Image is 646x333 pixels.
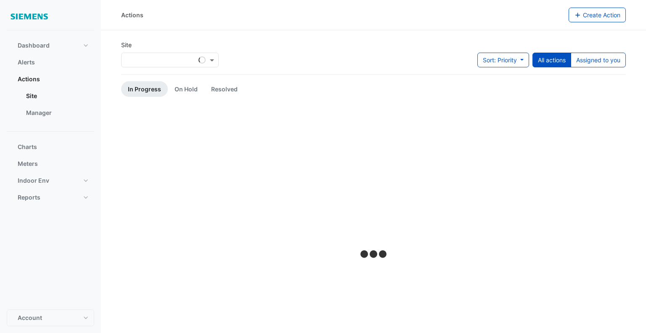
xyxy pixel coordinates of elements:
button: Indoor Env [7,172,94,189]
a: Manager [19,104,94,121]
span: Reports [18,193,40,202]
button: Reports [7,189,94,206]
a: On Hold [168,81,204,97]
div: Actions [7,88,94,125]
span: Dashboard [18,41,50,50]
span: Create Action [583,11,620,19]
button: Account [7,309,94,326]
span: Charts [18,143,37,151]
button: Create Action [569,8,626,22]
button: Charts [7,139,94,155]
span: Indoor Env [18,176,49,185]
a: Site [19,88,94,104]
label: Site [121,40,132,49]
a: Resolved [204,81,244,97]
button: Meters [7,155,94,172]
span: Actions [18,75,40,83]
span: Meters [18,160,38,168]
span: Account [18,314,42,322]
a: In Progress [121,81,168,97]
button: Assigned to you [571,53,626,67]
div: Actions [121,11,143,19]
button: Alerts [7,54,94,71]
span: Sort: Priority [483,56,517,64]
button: All actions [532,53,571,67]
img: Company Logo [10,7,48,24]
span: Alerts [18,58,35,67]
button: Actions [7,71,94,88]
button: Dashboard [7,37,94,54]
button: Sort: Priority [477,53,529,67]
